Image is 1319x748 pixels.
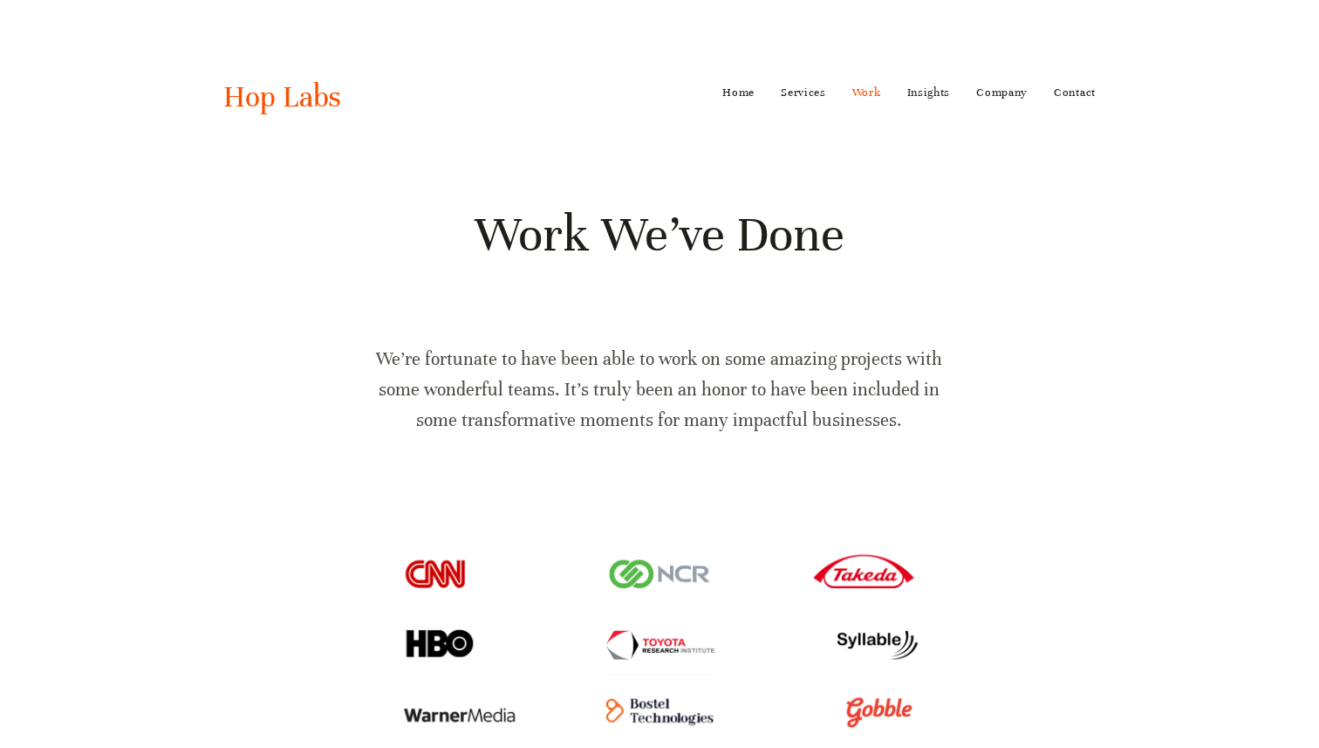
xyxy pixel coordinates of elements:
a: Contact [1054,79,1096,106]
p: We’re fortunate to have been able to work on some amazing projects with some wonderful teams. It’... [373,344,945,436]
a: Company [976,79,1028,106]
a: Insights [907,79,951,106]
a: Hop Labs [223,79,341,115]
h1: Work We’ve Done [373,203,945,266]
a: Work [852,79,881,106]
a: Services [781,79,826,106]
a: Home [722,79,755,106]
